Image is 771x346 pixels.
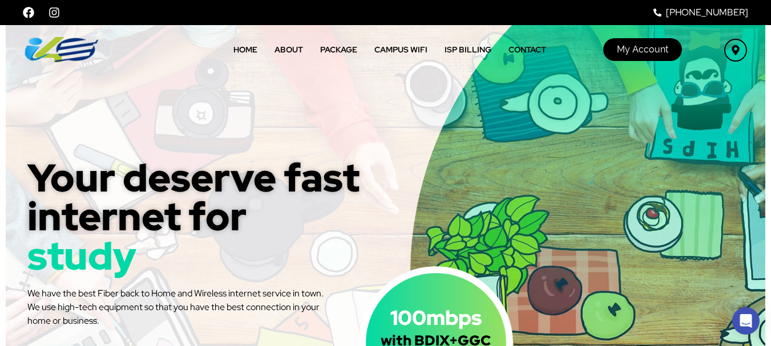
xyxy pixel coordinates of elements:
[266,36,312,63] a: About
[23,37,100,63] img: internet-for-education
[603,38,682,61] a: My Account
[391,6,749,19] a: [PHONE_NUMBER]
[27,235,136,278] span: study
[617,45,668,54] span: My Account
[27,158,371,236] h1: Your deserve fast internet for
[312,36,366,63] a: Package
[500,36,555,63] a: Contact
[366,36,436,63] a: Campus WiFi
[390,307,482,328] h3: 100mbps
[436,36,500,63] a: ISP Billing
[732,307,760,335] div: Open Intercom Messenger
[225,36,266,63] a: Home
[663,6,748,19] span: [PHONE_NUMBER]
[27,287,337,328] p: We have the best Fiber back to Home and Wireless internet service in town. We use high-tech equip...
